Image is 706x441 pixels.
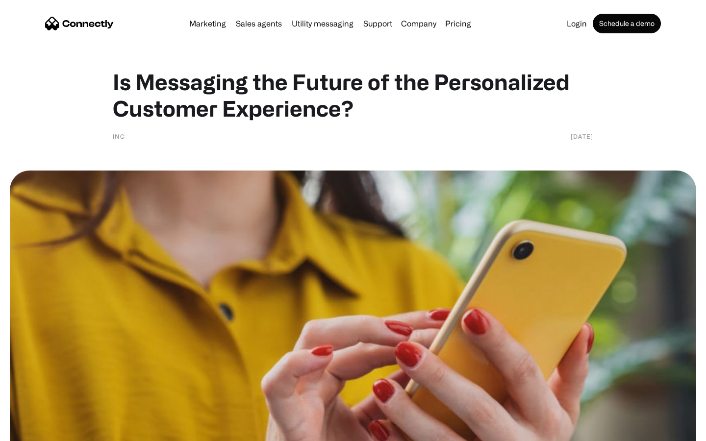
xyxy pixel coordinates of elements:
[593,14,661,33] a: Schedule a demo
[113,131,125,141] div: Inc
[563,20,591,27] a: Login
[359,20,396,27] a: Support
[288,20,357,27] a: Utility messaging
[185,20,230,27] a: Marketing
[113,69,593,122] h1: Is Messaging the Future of the Personalized Customer Experience?
[571,131,593,141] div: [DATE]
[441,20,475,27] a: Pricing
[232,20,286,27] a: Sales agents
[10,424,59,438] aside: Language selected: English
[20,424,59,438] ul: Language list
[401,17,436,30] div: Company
